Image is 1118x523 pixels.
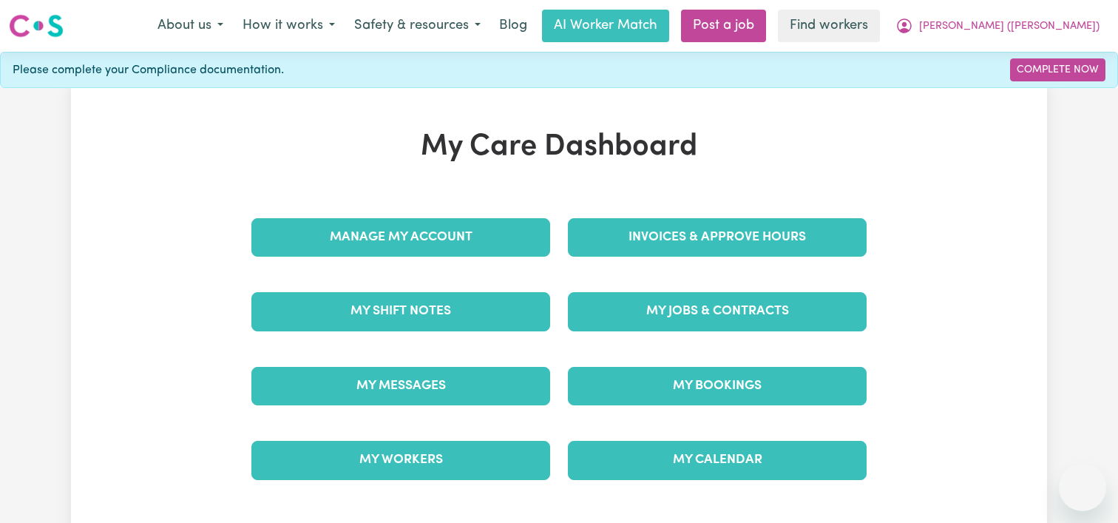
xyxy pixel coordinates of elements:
a: Manage My Account [251,218,550,257]
a: Careseekers logo [9,9,64,43]
button: My Account [886,10,1109,41]
h1: My Care Dashboard [243,129,875,165]
button: How it works [233,10,345,41]
a: My Jobs & Contracts [568,292,867,331]
a: AI Worker Match [542,10,669,42]
a: Post a job [681,10,766,42]
a: My Messages [251,367,550,405]
a: Invoices & Approve Hours [568,218,867,257]
button: Safety & resources [345,10,490,41]
a: My Bookings [568,367,867,405]
span: Please complete your Compliance documentation. [13,61,284,79]
img: Careseekers logo [9,13,64,39]
a: Complete Now [1010,58,1105,81]
a: My Workers [251,441,550,479]
a: Find workers [778,10,880,42]
span: [PERSON_NAME] ([PERSON_NAME]) [919,18,1100,35]
iframe: Button to launch messaging window [1059,464,1106,511]
a: Blog [490,10,536,42]
a: My Calendar [568,441,867,479]
button: About us [148,10,233,41]
a: My Shift Notes [251,292,550,331]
